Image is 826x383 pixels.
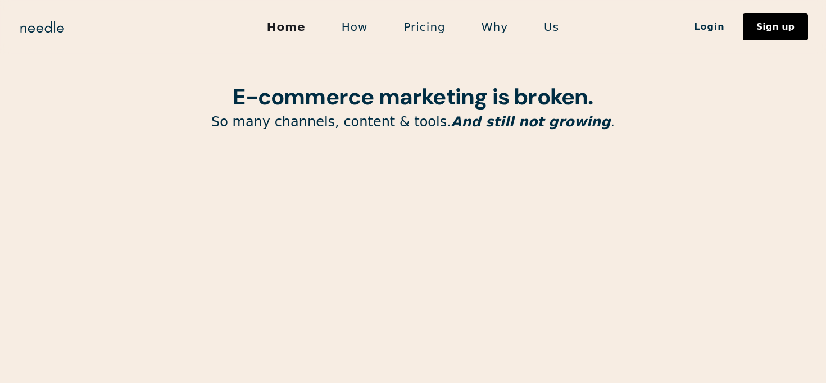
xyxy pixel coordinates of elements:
[676,17,743,37] a: Login
[385,15,463,39] a: Pricing
[526,15,577,39] a: Us
[464,15,526,39] a: Why
[451,114,611,130] em: And still not growing
[126,113,700,131] p: So many channels, content & tools. .
[233,82,593,111] strong: E-commerce marketing is broken.
[743,13,808,40] a: Sign up
[249,15,324,39] a: Home
[324,15,386,39] a: How
[756,22,795,31] div: Sign up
